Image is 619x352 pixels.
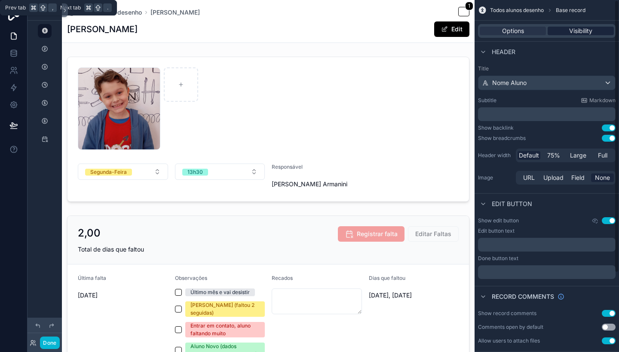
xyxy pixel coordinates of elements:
[556,7,585,14] span: Base record
[571,173,585,182] span: Field
[40,337,59,349] button: Done
[150,8,200,17] a: [PERSON_NAME]
[458,7,469,18] button: 1
[478,124,514,131] div: Show backlink
[570,151,586,160] span: Large
[434,21,469,37] button: Edit
[478,97,496,104] label: Subtitle
[478,228,515,234] label: Edit button text
[478,310,536,317] div: Show record comments
[60,4,81,11] span: Next tab
[478,76,616,90] button: Nome Aluno
[589,97,616,104] span: Markdown
[49,4,56,11] span: ,
[492,292,554,301] span: Record comments
[595,173,610,182] span: None
[478,65,616,72] label: Title
[5,4,26,11] span: Prev tab
[478,152,512,159] label: Header width
[519,151,539,160] span: Default
[478,337,540,344] div: Allow users to attach files
[478,217,519,224] label: Show edit button
[478,255,518,262] label: Done button text
[581,97,616,104] a: Markdown
[598,151,607,160] span: Full
[478,265,616,279] div: scrollable content
[478,174,512,181] label: Image
[543,173,564,182] span: Upload
[523,173,535,182] span: URL
[492,200,532,208] span: Edit button
[490,7,544,14] span: Todos alunos desenho
[569,27,592,35] span: Visibility
[67,23,138,35] h1: [PERSON_NAME]
[547,151,560,160] span: 75%
[478,135,526,142] div: Show breadcrumbs
[478,107,616,121] div: scrollable content
[492,48,515,56] span: Header
[465,2,473,10] span: 1
[478,238,616,252] div: scrollable content
[104,4,111,11] span: .
[492,79,527,87] span: Nome Aluno
[478,324,543,331] div: Comments open by default
[502,27,524,35] span: Options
